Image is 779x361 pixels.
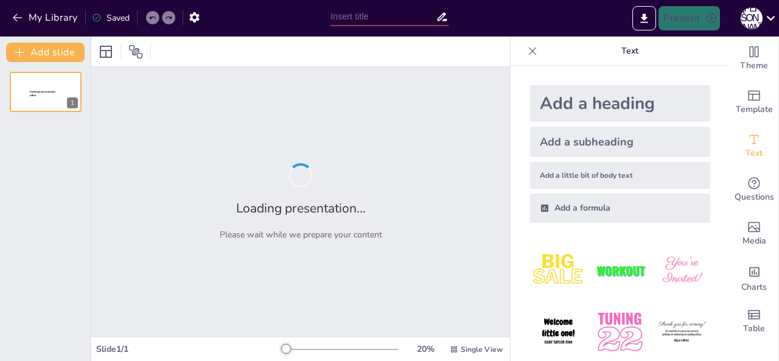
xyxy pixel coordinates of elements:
h2: Loading presentation... [236,200,366,217]
div: Slide 1 / 1 [96,343,282,355]
input: Insert title [330,8,435,26]
span: Theme [740,59,768,72]
div: Add a heading [530,85,710,122]
span: Charts [741,281,767,294]
button: Present [658,6,719,30]
div: Add text boxes [730,124,778,168]
div: Add a subheading [530,127,710,157]
span: Text [746,147,763,160]
button: Export to PowerPoint [632,6,656,30]
div: Layout [96,42,116,61]
span: Media [742,234,766,248]
button: Г [PERSON_NAME] [741,6,763,30]
img: 6.jpeg [654,304,710,360]
div: Get real-time input from your audience [730,168,778,212]
img: 5.jpeg [592,304,648,360]
span: Sendsteps presentation editor [30,91,55,97]
img: 2.jpeg [592,242,648,299]
div: 20 % [411,343,440,355]
div: Add a little bit of body text [530,162,710,189]
span: Single View [461,345,503,354]
img: 1.jpeg [530,242,587,299]
img: 3.jpeg [654,242,710,299]
span: Template [736,103,773,116]
img: 4.jpeg [530,304,587,360]
div: Saved [92,12,130,24]
div: 1 [67,97,78,108]
span: Questions [735,191,774,204]
div: Add ready made slides [730,80,778,124]
div: Add charts and graphs [730,256,778,300]
span: Table [743,322,765,335]
div: Г [PERSON_NAME] [741,7,763,29]
div: Add a formula [530,194,710,223]
div: Add a table [730,300,778,343]
div: Change the overall theme [730,37,778,80]
div: 1 [10,72,82,112]
span: Position [128,44,143,59]
div: Add images, graphics, shapes or video [730,212,778,256]
p: Text [542,37,718,66]
p: Please wait while we prepare your content [220,229,382,240]
button: My Library [9,8,83,27]
button: Add slide [6,43,85,62]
